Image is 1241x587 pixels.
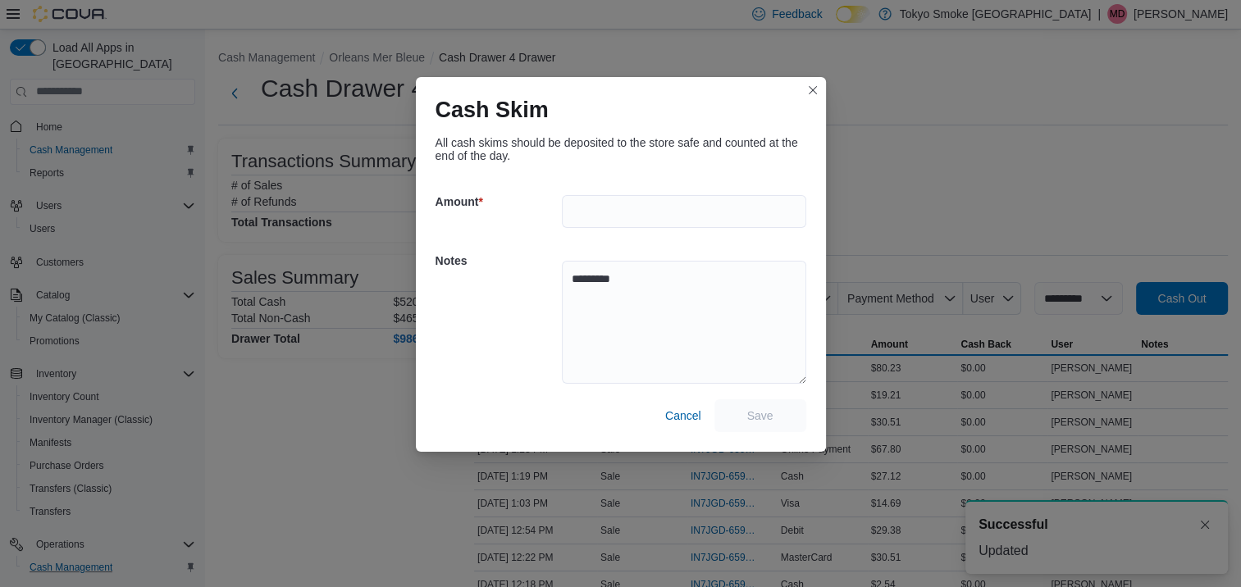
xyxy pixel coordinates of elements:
[659,399,708,432] button: Cancel
[714,399,806,432] button: Save
[436,244,559,277] h5: Notes
[803,80,823,100] button: Closes this modal window
[665,407,701,424] span: Cancel
[436,97,549,123] h1: Cash Skim
[436,136,806,162] div: All cash skims should be deposited to the store safe and counted at the end of the day.
[436,185,559,218] h5: Amount
[747,407,773,424] span: Save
